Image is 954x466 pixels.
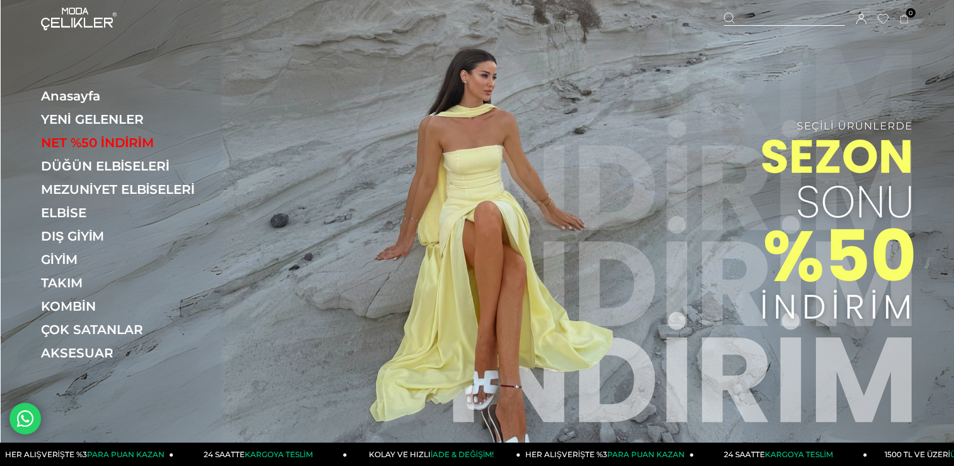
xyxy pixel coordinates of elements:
a: KOLAY VE HIZLIİADE & DEĞİŞİM! [347,443,520,466]
span: KARGOYA TESLİM [245,450,313,459]
a: 0 [900,15,909,24]
a: DIŞ GİYİM [41,229,214,244]
a: NET %50 İNDİRİM [41,135,214,150]
a: GİYİM [41,252,214,267]
a: ÇOK SATANLAR [41,322,214,337]
span: 0 [906,8,916,18]
a: ELBİSE [41,205,214,220]
span: İADE & DEĞİŞİM! [431,450,494,459]
a: Anasayfa [41,88,214,104]
a: MEZUNİYET ELBİSELERİ [41,182,214,197]
a: YENİ GELENLER [41,112,214,127]
a: HER ALIŞVERİŞTE %3PARA PUAN KAZAN [520,443,694,466]
a: 24 SAATTEKARGOYA TESLİM [173,443,347,466]
img: logo [41,8,117,30]
a: AKSESUAR [41,345,214,361]
a: KOMBİN [41,299,214,314]
span: KARGOYA TESLİM [765,450,833,459]
a: 24 SAATTEKARGOYA TESLİM [694,443,867,466]
a: DÜĞÜN ELBİSELERİ [41,158,214,174]
span: PARA PUAN KAZAN [87,450,165,459]
a: TAKIM [41,275,214,290]
span: PARA PUAN KAZAN [607,450,685,459]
